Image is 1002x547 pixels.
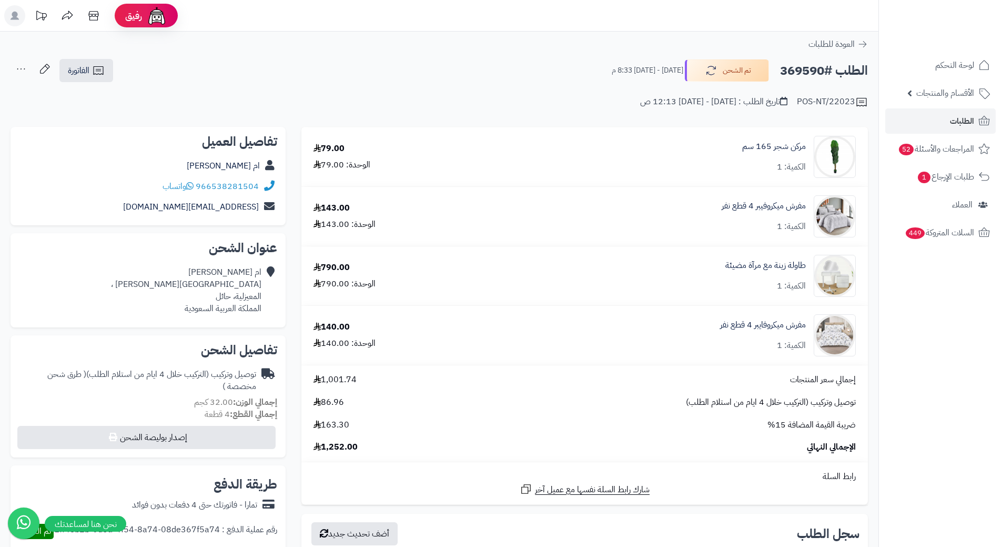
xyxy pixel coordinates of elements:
[230,408,277,421] strong: إجمالي القطع:
[797,528,859,540] h3: سجل الطلب
[196,180,259,193] a: 966538281504
[952,197,973,212] span: العملاء
[917,170,974,184] span: طلبات الإرجاع
[520,483,650,496] a: شارك رابط السلة نفسها مع عميل آخر
[777,280,806,292] div: الكمية: 1
[17,426,276,449] button: إصدار بوليصة الشحن
[313,396,344,409] span: 86.96
[47,368,256,393] span: ( طرق شحن مخصصة )
[612,65,683,76] small: [DATE] - [DATE] 8:33 م
[59,59,113,82] a: الفاتورة
[885,108,996,134] a: الطلبات
[214,478,277,491] h2: طريقة الدفع
[205,408,277,421] small: 4 قطعة
[535,484,650,496] span: شارك رابط السلة نفسها مع عميل آخر
[19,135,277,148] h2: تفاصيل العميل
[720,319,806,331] a: مفرش ميكروفايبر 4 قطع نفر
[885,192,996,217] a: العملاء
[313,262,350,274] div: 790.00
[777,161,806,173] div: الكمية: 1
[905,227,925,240] span: 449
[313,374,357,386] span: 1,001.74
[313,278,376,290] div: الوحدة: 790.00
[885,136,996,162] a: المراجعات والأسئلة52
[814,195,855,237] img: 1729515364-110201010714110201010714-90x90.jpg
[313,202,350,214] div: 143.00
[807,441,856,453] span: الإجمالي النهائي
[814,255,855,297] img: 1745504823-1-90x90.jpg
[780,60,868,82] h2: الطلب #369590
[916,86,974,101] span: الأقسام والمنتجات
[19,242,277,254] h2: عنوان الشحن
[313,337,376,350] div: الوحدة: 140.00
[885,220,996,245] a: السلات المتروكة449
[313,143,345,155] div: 79.00
[313,218,376,231] div: الوحدة: 143.00
[19,369,256,393] div: توصيل وتركيب (التركيب خلال 4 ايام من استلام الطلب)
[313,441,358,453] span: 1,252.00
[797,96,868,108] div: POS-NT/22023
[163,180,194,193] a: واتساب
[28,5,54,29] a: تحديثات المنصة
[123,201,259,213] a: [EMAIL_ADDRESS][DOMAIN_NAME]
[930,8,992,30] img: logo-2.png
[111,266,261,314] div: ام [PERSON_NAME] [GEOGRAPHIC_DATA][PERSON_NAME] ، المعيزلية، حائل المملكة العربية السعودية
[19,344,277,356] h2: تفاصيل الشحن
[885,164,996,190] a: طلبات الإرجاع1
[306,471,864,483] div: رابط السلة
[313,159,370,171] div: الوحدة: 79.00
[898,142,974,156] span: المراجعات والأسئلة
[311,522,398,545] button: أضف تحديث جديد
[808,38,868,51] a: العودة للطلبات
[640,96,787,108] div: تاريخ الطلب : [DATE] - [DATE] 12:13 ص
[194,396,277,409] small: 32.00 كجم
[742,141,806,153] a: مركن شجر 165 سم
[885,53,996,78] a: لوحة التحكم
[125,9,142,22] span: رفيق
[917,171,931,184] span: 1
[898,143,914,156] span: 52
[68,64,89,77] span: الفاتورة
[767,419,856,431] span: ضريبة القيمة المضافة 15%
[777,340,806,352] div: الكمية: 1
[777,221,806,233] div: الكمية: 1
[313,419,349,431] span: 163.30
[146,5,167,26] img: ai-face.png
[686,396,856,409] span: توصيل وتركيب (التركيب خلال 4 ايام من استلام الطلب)
[808,38,855,51] span: العودة للطلبات
[725,260,806,272] a: طاولة زينة مع مرآة مضيئة
[685,59,769,82] button: تم الشحن
[722,200,806,212] a: مفرش ميكروفيبر 4 قطع نفر
[313,321,350,333] div: 140.00
[814,136,855,178] img: 1695627312-5234523453-90x90.jpg
[132,499,257,511] div: تمارا - فاتورتك حتى 4 دفعات بدون فوائد
[814,314,855,356] img: 1754375734-1-90x90.jpg
[905,225,974,240] span: السلات المتروكة
[233,396,277,409] strong: إجمالي الوزن:
[950,114,974,128] span: الطلبات
[790,374,856,386] span: إجمالي سعر المنتجات
[935,58,974,73] span: لوحة التحكم
[54,524,277,539] div: رقم عملية الدفع : 1ff4eb2b-0d6a-4f54-8a74-08de367f5a74
[187,160,260,172] a: ام [PERSON_NAME]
